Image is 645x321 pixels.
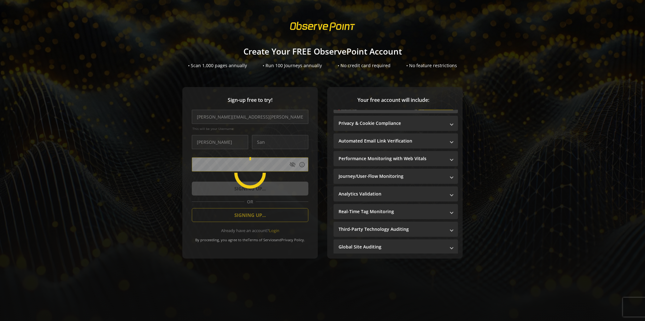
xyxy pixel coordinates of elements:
mat-panel-title: Privacy & Cookie Compliance [339,120,445,126]
mat-panel-title: Performance Monitoring with Web Vitals [339,155,445,162]
div: • Run 100 Journeys annually [263,62,322,69]
mat-panel-title: Analytics Validation [339,191,445,197]
mat-panel-title: Third-Party Technology Auditing [339,226,445,232]
mat-expansion-panel-header: Privacy & Cookie Compliance [334,116,458,131]
div: By proceeding, you agree to the and . [192,233,308,242]
mat-expansion-panel-header: Analytics Validation [334,186,458,201]
mat-panel-title: Global Site Auditing [339,244,445,250]
div: • No credit card required [338,62,391,69]
div: • Scan 1,000 pages annually [188,62,247,69]
mat-panel-title: Real-Time Tag Monitoring [339,208,445,215]
span: Sign-up free to try! [192,96,308,104]
mat-panel-title: Journey/User-Flow Monitoring [339,173,445,179]
mat-expansion-panel-header: Third-Party Technology Auditing [334,222,458,237]
a: Privacy Policy [281,237,304,242]
mat-expansion-panel-header: Automated Email Link Verification [334,133,458,149]
div: • No feature restrictions [406,62,457,69]
mat-expansion-panel-header: Global Site Auditing [334,239,458,254]
mat-expansion-panel-header: Performance Monitoring with Web Vitals [334,151,458,166]
mat-expansion-panel-header: Real-Time Tag Monitoring [334,204,458,219]
mat-panel-title: Automated Email Link Verification [339,138,445,144]
mat-expansion-panel-header: Journey/User-Flow Monitoring [334,169,458,184]
a: Terms of Service [248,237,275,242]
span: Your free account will include: [334,96,453,104]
